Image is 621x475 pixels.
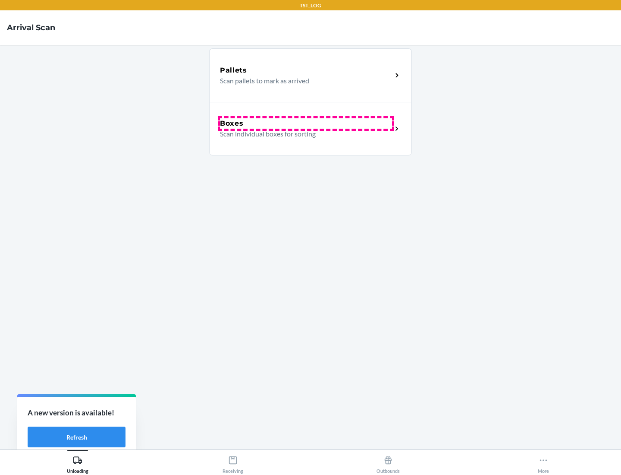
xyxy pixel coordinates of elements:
div: Outbounds [376,452,400,474]
div: Receiving [223,452,243,474]
button: Refresh [28,427,125,447]
p: TST_LOG [300,2,321,9]
button: Receiving [155,450,310,474]
div: Unloading [67,452,88,474]
p: A new version is available! [28,407,125,418]
h5: Pallets [220,65,247,76]
a: BoxesScan individual boxes for sorting [209,102,412,155]
h4: Arrival Scan [7,22,55,33]
h5: Boxes [220,118,244,129]
a: PalletsScan pallets to mark as arrived [209,48,412,102]
button: More [466,450,621,474]
p: Scan pallets to mark as arrived [220,76,385,86]
p: Scan individual boxes for sorting [220,129,385,139]
div: More [538,452,549,474]
button: Outbounds [310,450,466,474]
